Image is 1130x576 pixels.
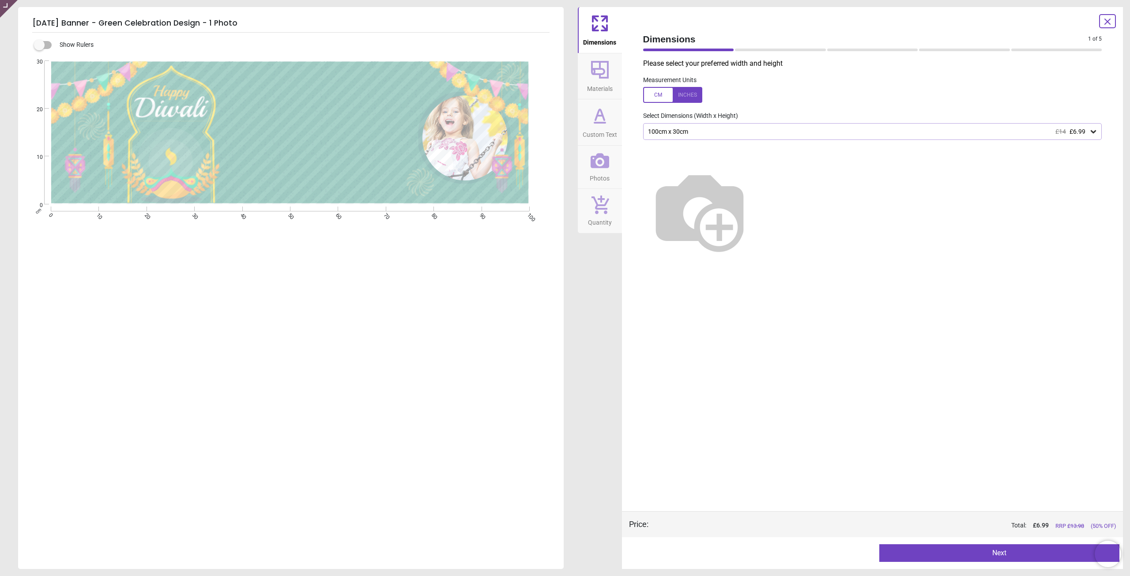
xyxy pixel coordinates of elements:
[643,33,1089,45] span: Dimensions
[662,521,1116,530] div: Total:
[578,189,622,233] button: Quantity
[587,80,613,94] span: Materials
[590,170,610,183] span: Photos
[1067,523,1084,529] span: £ 13.98
[1091,522,1116,530] span: (50% OFF)
[1095,541,1121,567] iframe: Brevo live chat
[629,519,648,530] div: Price :
[1088,35,1102,43] span: 1 of 5
[39,40,564,50] div: Show Rulers
[643,59,1109,68] p: Please select your preferred width and height
[1055,522,1084,530] span: RRP
[1036,522,1049,529] span: 6.99
[1033,521,1049,530] span: £
[583,126,617,139] span: Custom Text
[32,14,550,33] h5: [DATE] Banner - Green Celebration Design - 1 Photo
[647,128,1089,136] div: 100cm x 30cm
[643,76,697,85] label: Measurement Units
[578,53,622,99] button: Materials
[879,544,1119,562] button: Next
[26,58,43,66] span: 30
[1070,128,1085,135] span: £6.99
[1055,128,1066,135] span: £14
[578,146,622,189] button: Photos
[578,99,622,145] button: Custom Text
[588,214,612,227] span: Quantity
[643,154,756,267] img: Helper for size comparison
[578,7,622,53] button: Dimensions
[636,112,738,120] label: Select Dimensions (Width x Height)
[583,34,616,47] span: Dimensions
